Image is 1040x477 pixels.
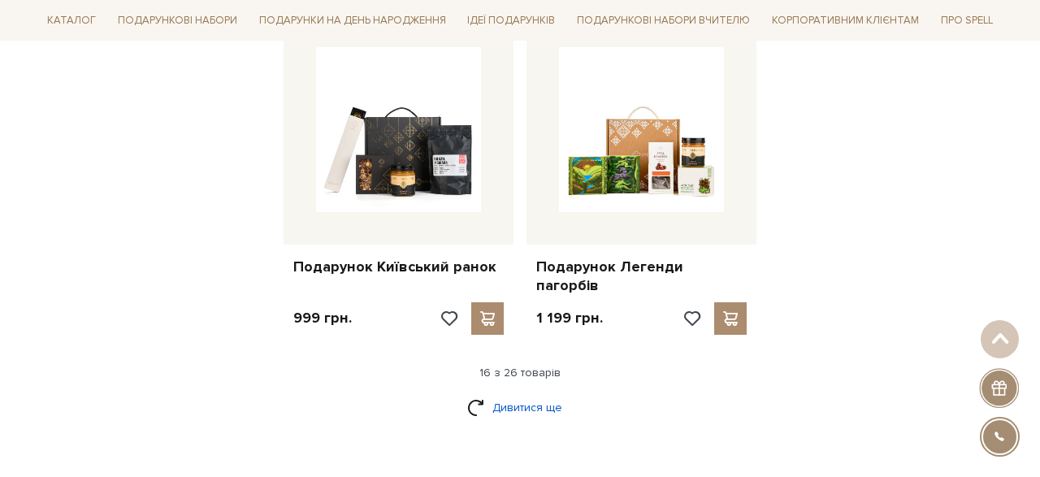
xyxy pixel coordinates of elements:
[41,8,102,33] a: Каталог
[111,8,244,33] a: Подарункові набори
[765,8,925,33] a: Корпоративним клієнтам
[293,258,504,276] a: Подарунок Київський ранок
[536,309,603,327] p: 1 199 грн.
[293,309,352,327] p: 999 грн.
[536,258,747,296] a: Подарунок Легенди пагорбів
[467,393,573,422] a: Дивитися ще
[253,8,453,33] a: Подарунки на День народження
[461,8,561,33] a: Ідеї подарунків
[570,7,756,34] a: Подарункові набори Вчителю
[34,366,1006,380] div: 16 з 26 товарів
[934,8,999,33] a: Про Spell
